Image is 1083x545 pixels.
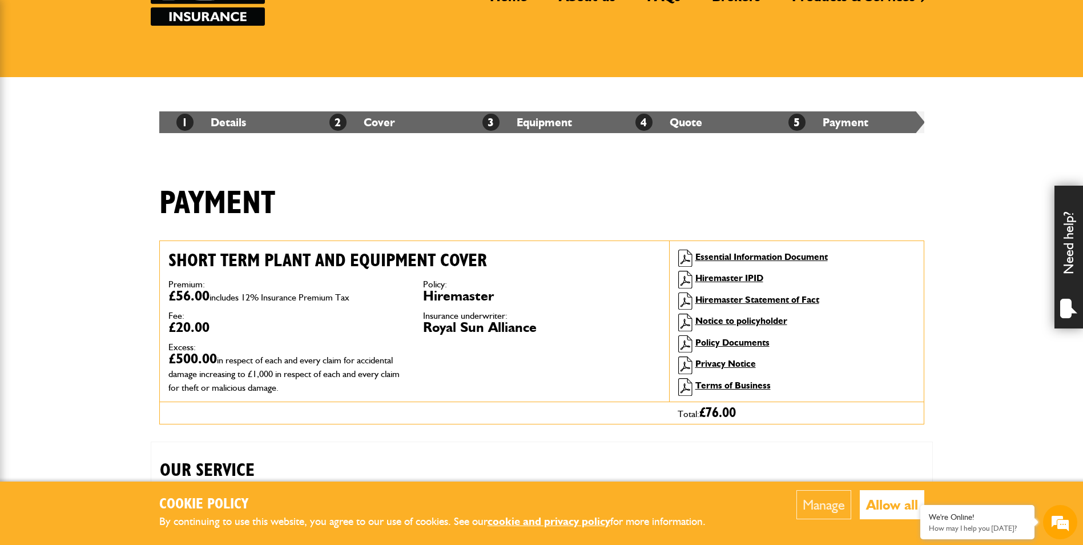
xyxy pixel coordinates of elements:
[706,406,736,420] span: 76.00
[423,289,661,303] dd: Hiremaster
[423,280,661,289] dt: Policy:
[155,352,207,367] em: Start Chat
[168,343,406,352] dt: Excess:
[176,114,194,131] span: 1
[929,512,1026,522] div: We're Online!
[159,496,724,514] h2: Cookie Policy
[168,320,406,334] dd: £20.00
[176,115,246,129] a: 1Details
[929,524,1026,532] p: How may I help you today?
[15,106,208,131] input: Enter your last name
[635,114,653,131] span: 4
[695,358,756,369] a: Privacy Notice
[423,320,661,334] dd: Royal Sun Alliance
[168,250,661,271] h2: Short term plant and equipment cover
[168,311,406,320] dt: Fee:
[423,311,661,320] dt: Insurance underwriter:
[482,114,500,131] span: 3
[860,490,924,519] button: Allow all
[695,380,771,391] a: Terms of Business
[329,115,395,129] a: 2Cover
[788,114,806,131] span: 5
[15,173,208,198] input: Enter your phone number
[695,337,770,348] a: Policy Documents
[796,490,851,519] button: Manage
[210,292,349,303] span: includes 12% Insurance Premium Tax
[19,63,48,79] img: d_20077148190_company_1631870298795_20077148190
[771,111,924,133] li: Payment
[329,114,347,131] span: 2
[482,115,572,129] a: 3Equipment
[160,442,924,481] h2: OUR SERVICE
[168,355,400,393] span: in respect of each and every claim for accidental damage increasing to £1,000 in respect of each ...
[15,207,208,342] textarea: Type your message and hit 'Enter'
[695,315,787,326] a: Notice to policyholder
[1054,186,1083,328] div: Need help?
[695,272,763,283] a: Hiremaster IPID
[669,402,924,424] div: Total:
[699,406,736,420] span: £
[695,251,828,262] a: Essential Information Document
[59,64,192,79] div: Chat with us now
[159,513,724,531] p: By continuing to use this website, you agree to our use of cookies. See our for more information.
[168,289,406,303] dd: £56.00
[635,115,702,129] a: 4Quote
[695,294,819,305] a: Hiremaster Statement of Fact
[15,139,208,165] input: Enter your email address
[168,352,406,393] dd: £500.00
[159,185,275,223] h1: Payment
[187,6,215,33] div: Minimize live chat window
[488,515,610,528] a: cookie and privacy policy
[168,280,406,289] dt: Premium:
